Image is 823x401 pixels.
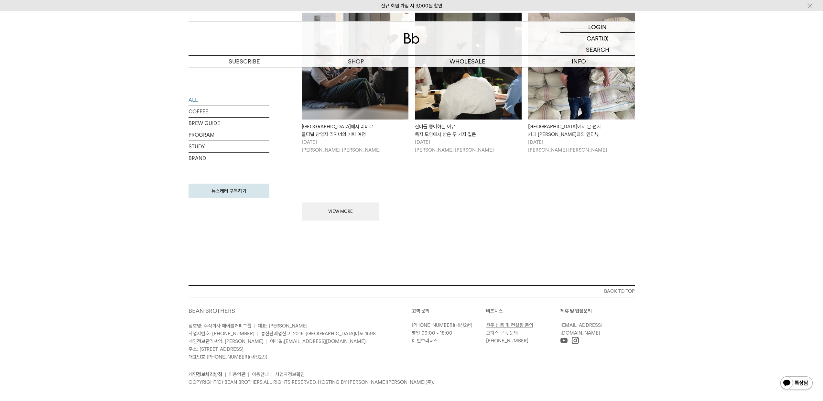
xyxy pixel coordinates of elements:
a: 이용안내 [252,372,269,377]
a: SHOP [300,56,412,67]
button: BACK TO TOP [189,285,635,297]
a: COFFEE [189,106,269,117]
a: [EMAIL_ADDRESS][DOMAIN_NAME] [284,338,366,344]
span: | [266,338,267,344]
a: 산미를 좋아하는 이유독자 모임에서 받은 두 가지 질문 산미를 좋아하는 이유독자 모임에서 받은 두 가지 질문 [DATE][PERSON_NAME] [PERSON_NAME] [415,13,522,154]
a: 암스테르담에서 리마로쿨티발 창업자 리자너의 커피 여정 [GEOGRAPHIC_DATA]에서 리마로쿨티발 창업자 리자너의 커피 여정 [DATE][PERSON_NAME] [PERS... [302,13,408,154]
span: 사업자번호: [PHONE_NUMBER] [189,331,254,337]
span: 개인정보관리책임: [PERSON_NAME] [189,338,264,344]
p: CART [587,33,602,44]
p: 평일 09:00 - 18:00 [412,329,483,337]
a: BEAN BROTHERS [189,307,235,314]
a: SUBSCRIBE [189,56,300,67]
span: 대표번호: (내선2번) [189,354,267,360]
span: 대표: [PERSON_NAME] [258,323,308,329]
a: 개인정보처리방침 [189,372,222,377]
li: | [225,371,226,378]
a: 원두 납품 및 컨설팅 문의 [486,322,533,328]
span: 상호명: 주식회사 에이블커피그룹 [189,323,251,329]
a: 사업자정보확인 [275,372,305,377]
div: 산미를 좋아하는 이유 독자 모임에서 받은 두 가지 질문 [415,123,522,138]
div: [GEOGRAPHIC_DATA]에서 온 편지 카페 [PERSON_NAME]와의 인터뷰 [528,123,635,138]
p: COPYRIGHT(C) BEAN BROTHERS. ALL RIGHTS RESERVED. HOSTING BY [PERSON_NAME][PERSON_NAME](주). [189,378,635,386]
a: CART (0) [560,33,635,44]
span: 통신판매업신고: 2016-[GEOGRAPHIC_DATA]마포-1598 [261,331,376,337]
img: 카카오톡 채널 1:1 채팅 버튼 [780,376,813,391]
li: | [271,371,273,378]
p: LOGIN [588,21,607,32]
a: 오피스 구독 문의 [486,330,518,336]
a: 뉴스레터 구독하기 [189,184,269,198]
p: INFO [523,56,635,67]
p: [DATE] [PERSON_NAME] [PERSON_NAME] [528,138,635,154]
p: [DATE] [PERSON_NAME] [PERSON_NAME] [415,138,522,154]
p: 비즈니스 [486,307,560,315]
a: BREW GUIDE [189,118,269,129]
a: 이용약관 [229,372,245,377]
p: (0) [602,33,609,44]
span: 이메일: [270,338,366,344]
a: [PHONE_NUMBER] [486,338,528,344]
p: WHOLESALE [412,56,523,67]
a: [PHONE_NUMBER] [412,322,454,328]
div: [GEOGRAPHIC_DATA]에서 리마로 쿨티발 창업자 리자너의 커피 여정 [302,123,408,138]
span: | [254,323,255,329]
span: 주소: [STREET_ADDRESS] [189,346,244,352]
li: | [248,371,249,378]
button: VIEW MORE [302,202,379,221]
a: [EMAIL_ADDRESS][DOMAIN_NAME] [560,322,602,336]
p: SEARCH [586,44,609,55]
p: (내선2번) [412,321,483,329]
a: PROGRAM [189,129,269,141]
a: ALL [189,94,269,106]
a: STUDY [189,141,269,152]
img: 로고 [404,33,419,44]
p: 제휴 및 입점문의 [560,307,635,315]
a: BRAND [189,153,269,164]
p: [DATE] [PERSON_NAME] [PERSON_NAME] [302,138,408,154]
a: LOGIN [560,21,635,33]
a: 인도네시아에서 온 편지카페 임포츠 피에로와의 인터뷰 [GEOGRAPHIC_DATA]에서 온 편지카페 [PERSON_NAME]와의 인터뷰 [DATE][PERSON_NAME] [... [528,13,635,154]
a: K. 빈브라더스 [412,338,438,344]
p: 고객 문의 [412,307,486,315]
a: [PHONE_NUMBER] [207,354,249,360]
a: 신규 회원 가입 시 3,000원 할인 [381,3,442,9]
span: | [257,331,258,337]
